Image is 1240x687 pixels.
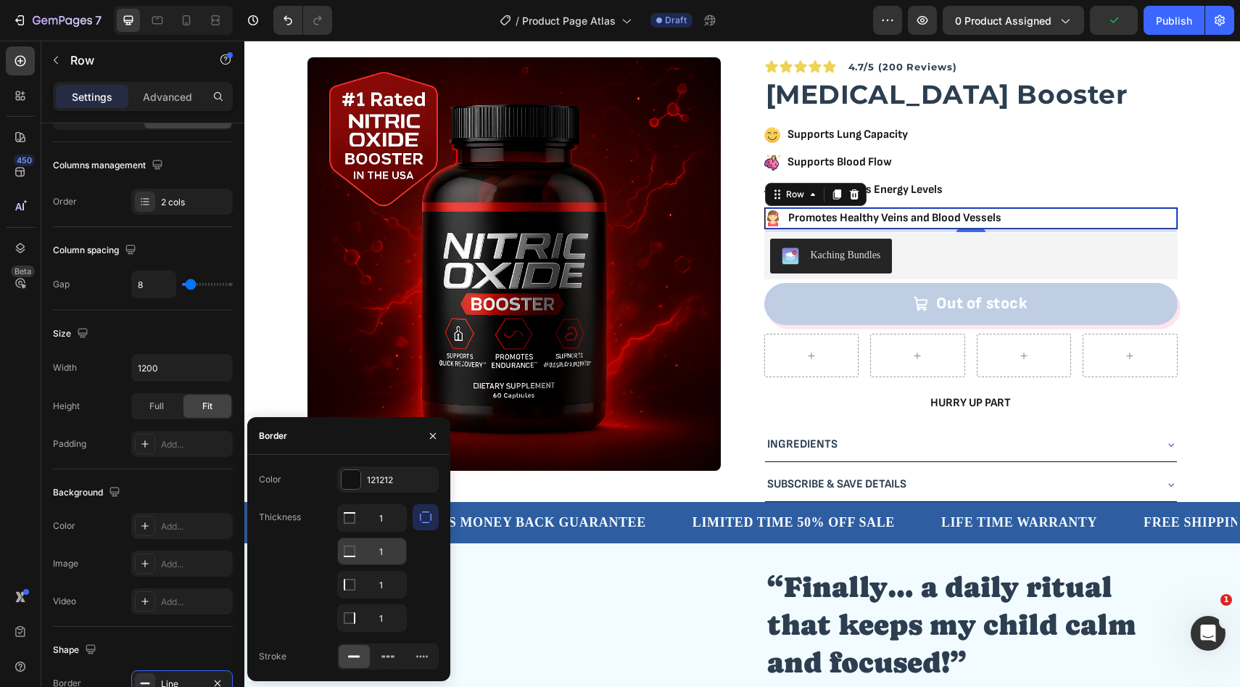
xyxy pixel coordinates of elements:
[521,526,933,642] h2: “Finally… a daily ritual that keeps my child calm and focused!”
[338,572,406,598] input: Auto
[955,13,1051,28] span: 0 product assigned
[95,12,102,29] p: 7
[11,266,35,277] div: Beta
[143,89,192,104] p: Advanced
[161,596,229,609] div: Add...
[367,474,435,487] div: 121212
[53,278,70,291] div: Gap
[161,558,229,571] div: Add...
[338,505,406,531] input: Auto
[521,354,932,371] p: HURRY UP PART
[523,395,593,413] p: Ingredients
[53,595,76,608] div: Video
[259,511,301,524] div: Thickness
[898,470,1007,494] div: FREE SHIPPING
[695,470,854,494] div: LIFE TIME WARRANTY
[132,271,175,297] input: Auto
[516,13,519,28] span: /
[522,13,616,28] span: Product Page Atlas
[53,519,75,532] div: Color
[543,115,648,128] strong: Supports Blood Flow
[526,198,648,233] button: Kaching Bundles
[53,361,77,374] div: Width
[53,324,91,344] div: Size
[338,538,406,564] input: Auto
[161,438,229,451] div: Add...
[566,207,637,222] div: Kaching Bundles
[273,6,332,35] div: Undo/Redo
[202,400,212,413] span: Fit
[157,470,403,494] div: 30 DAYS MONEY BACK GUARANTEE
[259,429,287,443] div: Border
[1144,6,1204,35] button: Publish
[543,87,664,101] strong: Supports Lung Capacity
[544,170,757,184] strong: Promotes Healthy Veins and Blood Vessels
[53,400,80,413] div: Height
[161,196,229,209] div: 2 cols
[132,355,232,381] input: Auto
[665,14,687,27] span: Draft
[1191,616,1225,651] iframe: Intercom live chat
[6,6,108,35] button: 7
[149,400,164,413] span: Full
[244,41,1240,687] iframe: Design area
[520,242,933,284] button: Out of stock
[53,156,166,176] div: Columns management
[53,437,86,451] div: Padding
[943,6,1084,35] button: 0 product assigned
[53,483,123,503] div: Background
[692,254,783,273] div: Out of stock
[1156,13,1192,28] div: Publish
[259,650,286,663] div: Stroke
[338,605,406,631] input: Auto
[161,520,229,533] div: Add...
[1220,594,1232,606] span: 1
[53,195,77,208] div: Order
[259,473,281,486] div: Color
[72,89,112,104] p: Settings
[53,557,78,570] div: Image
[543,142,698,156] strong: Naturally Boosts Energy Levels
[53,241,139,260] div: Column spacing
[14,155,35,166] div: 450
[447,470,652,494] div: LIMITED TIME 50% OFF SALE
[523,435,662,453] p: Subscribe & Save Details
[70,52,194,69] p: Row
[539,147,563,160] div: Row
[4,470,113,494] div: FREE SHIPPING
[53,641,99,660] div: Shape
[537,207,555,224] img: KachingBundles.png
